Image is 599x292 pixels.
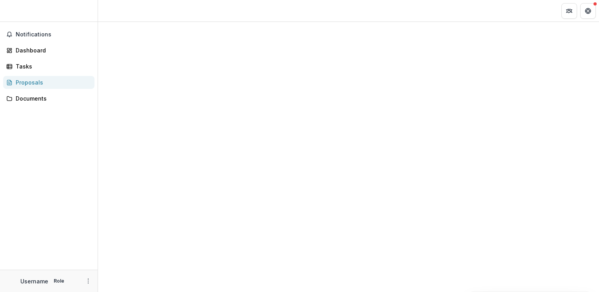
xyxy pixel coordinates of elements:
button: Notifications [3,28,94,41]
button: Get Help [580,3,596,19]
button: Partners [561,3,577,19]
p: Username [20,277,48,285]
div: Documents [16,94,88,103]
p: Role [51,278,67,285]
a: Dashboard [3,44,94,57]
a: Tasks [3,60,94,73]
a: Documents [3,92,94,105]
span: Notifications [16,31,91,38]
div: Tasks [16,62,88,70]
div: Dashboard [16,46,88,54]
a: Proposals [3,76,94,89]
button: More [83,276,93,286]
div: Proposals [16,78,88,87]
